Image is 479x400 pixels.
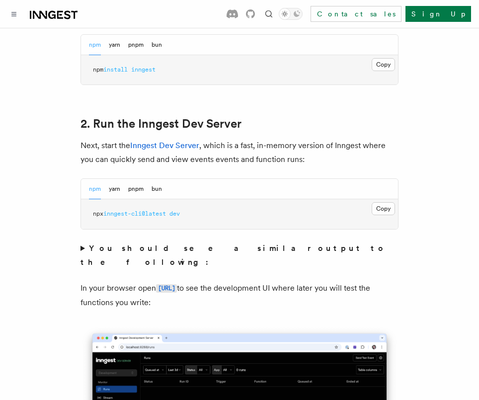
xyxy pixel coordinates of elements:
[103,66,128,73] span: install
[80,241,399,269] summary: You should see a similar output to the following:
[8,8,20,20] button: Toggle navigation
[131,66,156,73] span: inngest
[152,35,162,55] button: bun
[405,6,471,22] a: Sign Up
[372,58,395,71] button: Copy
[93,210,103,217] span: npx
[80,117,241,131] a: 2. Run the Inngest Dev Server
[93,66,103,73] span: npm
[109,35,120,55] button: yarn
[89,35,101,55] button: npm
[103,210,166,217] span: inngest-cli@latest
[80,281,399,310] p: In your browser open to see the development UI where later you will test the functions you write:
[152,179,162,199] button: bun
[263,8,275,20] button: Find something...
[80,139,399,166] p: Next, start the , which is a fast, in-memory version of Inngest where you can quickly send and vi...
[169,210,180,217] span: dev
[156,284,177,293] code: [URL]
[311,6,401,22] a: Contact sales
[372,202,395,215] button: Copy
[80,243,386,267] strong: You should see a similar output to the following:
[156,283,177,293] a: [URL]
[130,141,199,150] a: Inngest Dev Server
[128,179,144,199] button: pnpm
[279,8,303,20] button: Toggle dark mode
[128,35,144,55] button: pnpm
[89,179,101,199] button: npm
[109,179,120,199] button: yarn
